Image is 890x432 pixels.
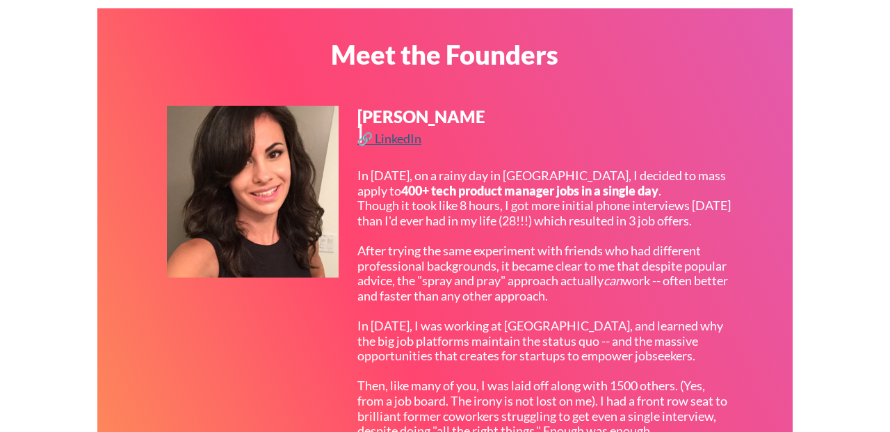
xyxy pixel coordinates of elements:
[357,109,487,142] div: [PERSON_NAME]
[604,273,622,288] em: can
[266,41,623,67] div: Meet the Founders
[401,183,658,198] strong: 400+ tech product manager jobs in a single day
[357,132,425,150] a: 🔗 LinkedIn
[357,132,425,145] div: 🔗 LinkedIn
